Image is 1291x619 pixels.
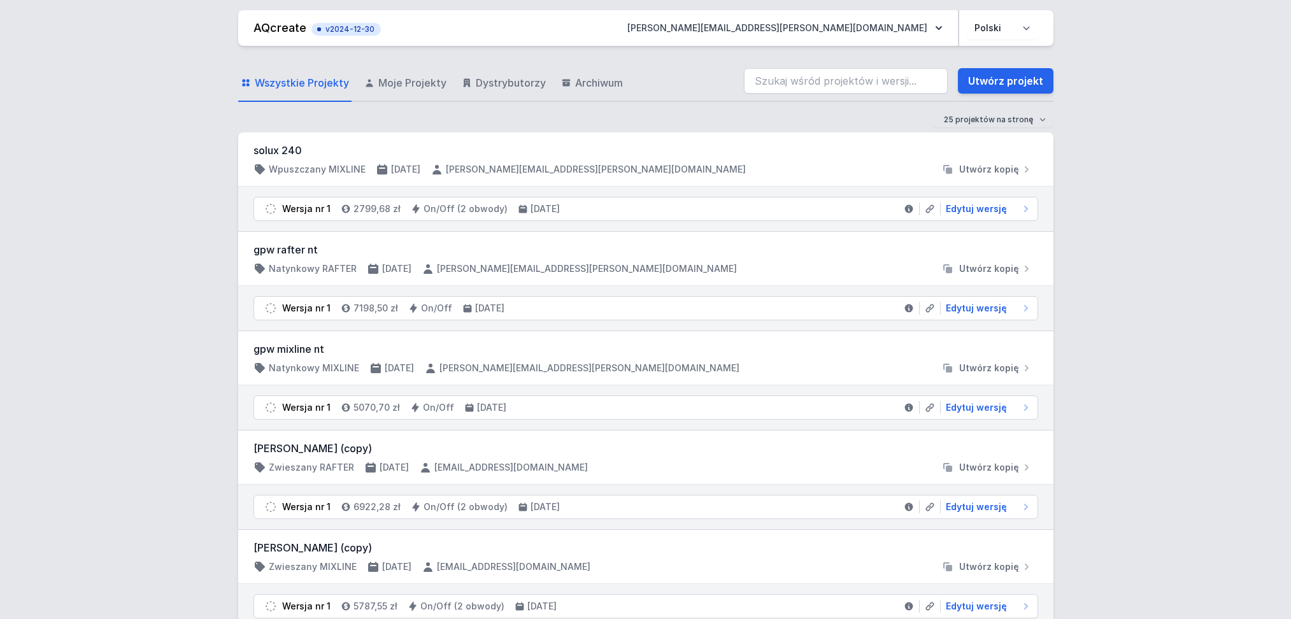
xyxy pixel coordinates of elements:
h3: gpw rafter nt [253,242,1038,257]
h4: [DATE] [475,302,504,315]
a: Utwórz projekt [958,68,1053,94]
h4: Natynkowy RAFTER [269,262,357,275]
div: Wersja nr 1 [282,600,331,613]
h4: [DATE] [385,362,414,374]
h4: [PERSON_NAME][EMAIL_ADDRESS][PERSON_NAME][DOMAIN_NAME] [446,163,746,176]
h4: [EMAIL_ADDRESS][DOMAIN_NAME] [437,560,590,573]
span: Wszystkie Projekty [255,75,349,90]
div: Wersja nr 1 [282,302,331,315]
span: Edytuj wersję [946,600,1007,613]
span: Utwórz kopię [959,362,1019,374]
button: Utwórz kopię [936,163,1038,176]
h3: gpw mixline nt [253,341,1038,357]
span: Edytuj wersję [946,203,1007,215]
span: Dystrybutorzy [476,75,546,90]
h4: On/Off (2 obwody) [420,600,504,613]
a: Edytuj wersję [941,600,1032,613]
img: draft.svg [264,600,277,613]
h4: On/Off [423,401,454,414]
img: draft.svg [264,302,277,315]
h4: [PERSON_NAME][EMAIL_ADDRESS][PERSON_NAME][DOMAIN_NAME] [439,362,739,374]
span: Moje Projekty [378,75,446,90]
a: Edytuj wersję [941,302,1032,315]
a: Edytuj wersję [941,501,1032,513]
h4: Natynkowy MIXLINE [269,362,359,374]
h4: [DATE] [391,163,420,176]
span: Edytuj wersję [946,401,1007,414]
a: Edytuj wersję [941,401,1032,414]
a: Moje Projekty [362,65,449,102]
button: Utwórz kopię [936,461,1038,474]
h4: [EMAIL_ADDRESS][DOMAIN_NAME] [434,461,588,474]
h4: 6922,28 zł [353,501,401,513]
img: draft.svg [264,401,277,414]
h3: solux 240 [253,143,1038,158]
h3: [PERSON_NAME] (copy) [253,540,1038,555]
button: Utwórz kopię [936,362,1038,374]
h4: 5070,70 zł [353,401,400,414]
div: Wersja nr 1 [282,501,331,513]
h4: Zwieszany RAFTER [269,461,354,474]
span: Archiwum [575,75,623,90]
a: Wszystkie Projekty [238,65,352,102]
h4: [DATE] [382,262,411,275]
img: draft.svg [264,203,277,215]
select: Wybierz język [967,17,1038,39]
div: Wersja nr 1 [282,203,331,215]
h4: 2799,68 zł [353,203,401,215]
span: Utwórz kopię [959,262,1019,275]
h4: 7198,50 zł [353,302,398,315]
h4: Zwieszany MIXLINE [269,560,357,573]
span: Edytuj wersję [946,302,1007,315]
a: Edytuj wersję [941,203,1032,215]
h4: On/Off (2 obwody) [424,501,508,513]
span: Edytuj wersję [946,501,1007,513]
button: v2024-12-30 [311,20,381,36]
h4: [DATE] [527,600,557,613]
button: Utwórz kopię [936,560,1038,573]
span: Utwórz kopię [959,461,1019,474]
h4: 5787,55 zł [353,600,397,613]
div: Wersja nr 1 [282,401,331,414]
a: Dystrybutorzy [459,65,548,102]
span: Utwórz kopię [959,560,1019,573]
h4: [DATE] [531,501,560,513]
h4: On/Off (2 obwody) [424,203,508,215]
a: AQcreate [253,21,306,34]
a: Archiwum [559,65,625,102]
h4: [DATE] [477,401,506,414]
h4: [PERSON_NAME][EMAIL_ADDRESS][PERSON_NAME][DOMAIN_NAME] [437,262,737,275]
h4: [DATE] [531,203,560,215]
span: Utwórz kopię [959,163,1019,176]
h3: [PERSON_NAME] (copy) [253,441,1038,456]
img: draft.svg [264,501,277,513]
h4: On/Off [421,302,452,315]
input: Szukaj wśród projektów i wersji... [744,68,948,94]
h4: [DATE] [382,560,411,573]
button: [PERSON_NAME][EMAIL_ADDRESS][PERSON_NAME][DOMAIN_NAME] [617,17,953,39]
span: v2024-12-30 [318,24,374,34]
h4: Wpuszczany MIXLINE [269,163,366,176]
button: Utwórz kopię [936,262,1038,275]
h4: [DATE] [380,461,409,474]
